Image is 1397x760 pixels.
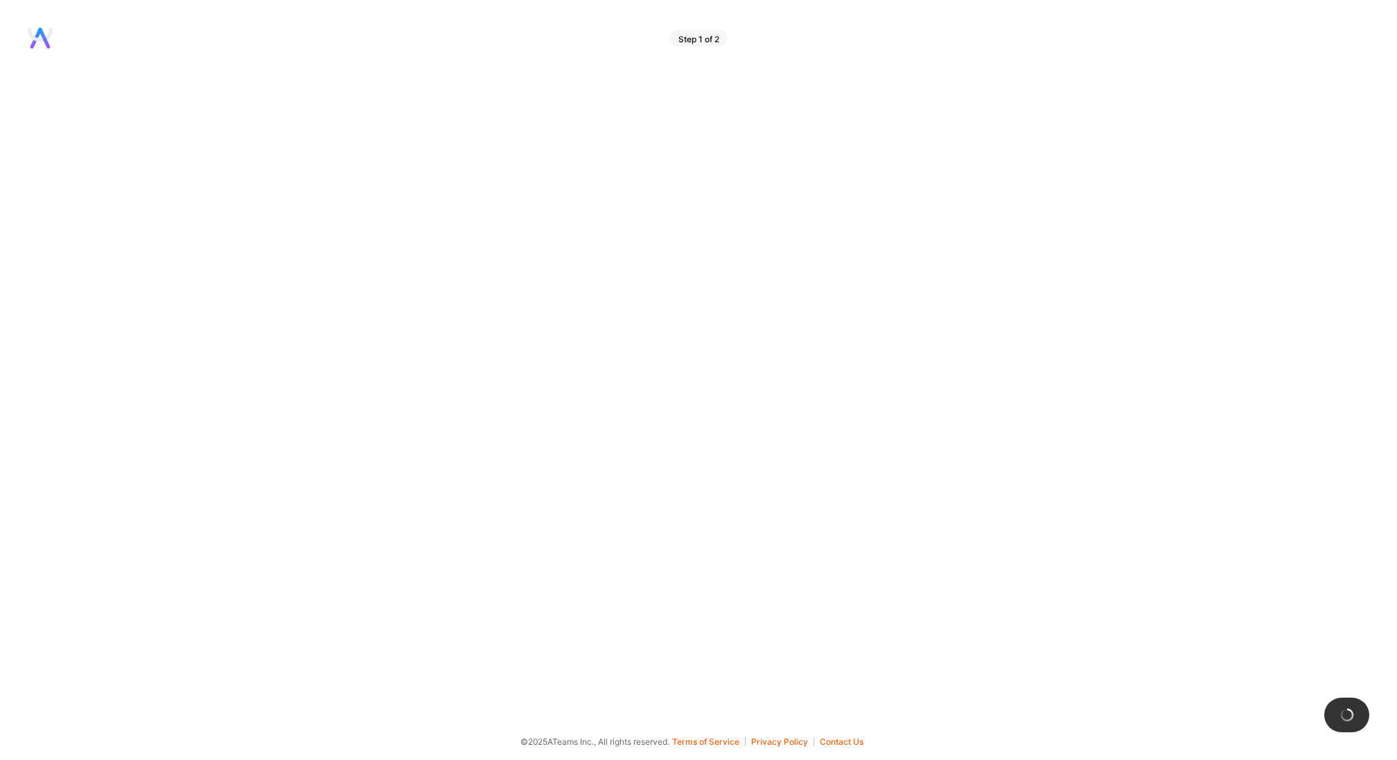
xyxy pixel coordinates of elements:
img: loading [1340,708,1354,722]
button: Privacy Policy [751,737,814,746]
button: Terms of Service [672,737,746,746]
span: © 2025 ATeams Inc., All rights reserved. [520,734,669,749]
button: Contact Us [820,737,863,746]
div: Step 1 of 2 [670,30,728,46]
